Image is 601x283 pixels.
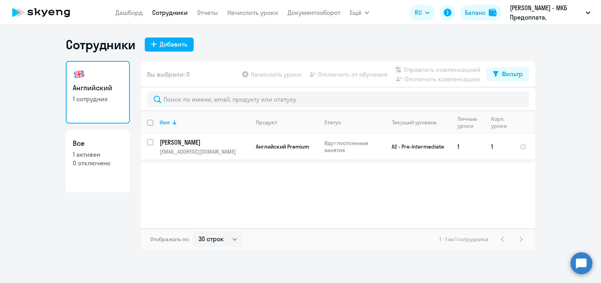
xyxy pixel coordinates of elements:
[491,115,507,129] div: Корп. уроки
[160,39,187,49] div: Добавить
[256,119,277,126] div: Продукт
[489,9,497,16] img: balance
[73,150,123,159] p: 1 активен
[460,5,501,20] button: Балансbalance
[160,119,170,126] div: Имя
[145,38,194,52] button: Добавить
[73,95,123,103] p: 1 сотрудник
[147,91,529,107] input: Поиск по имени, email, продукту или статусу
[485,134,513,159] td: 1
[73,159,123,167] p: 0 отключено
[324,119,378,126] div: Статус
[160,138,248,147] p: [PERSON_NAME]
[288,9,340,16] a: Документооборот
[256,143,309,150] span: Английский Premium
[147,70,190,79] span: Вы выбрали: 0
[409,5,435,20] button: RU
[150,236,190,243] span: Отображать по:
[415,8,422,17] span: RU
[73,138,123,149] h3: Все
[491,115,513,129] div: Корп. уроки
[502,69,523,79] div: Фильтр
[465,8,486,17] div: Баланс
[385,119,451,126] div: Текущий уровень
[160,119,249,126] div: Имя
[350,5,369,20] button: Ещё
[457,115,477,129] div: Личные уроки
[439,236,488,243] span: 1 - 1 из 1 сотрудника
[350,8,362,17] span: Ещё
[160,138,249,147] a: [PERSON_NAME]
[392,119,437,126] div: Текущий уровень
[160,148,249,155] p: [EMAIL_ADDRESS][DOMAIN_NAME]
[457,115,484,129] div: Личные уроки
[197,9,218,16] a: Отчеты
[115,9,143,16] a: Дашборд
[324,119,341,126] div: Статус
[66,130,130,192] a: Все1 активен0 отключено
[152,9,188,16] a: Сотрудники
[227,9,278,16] a: Начислить уроки
[378,134,451,159] td: A2 - Pre-Intermediate
[66,61,130,124] a: Английский1 сотрудник
[256,119,318,126] div: Продукт
[487,67,529,81] button: Фильтр
[506,3,594,22] button: [PERSON_NAME] - МКБ Предоплата, МОСКОВСКИЙ КРЕДИТНЫЙ БАНК, ПАО
[73,68,85,81] img: english
[324,140,378,154] p: Идут постоянные занятия
[66,37,135,52] h1: Сотрудники
[451,134,485,159] td: 1
[510,3,583,22] p: [PERSON_NAME] - МКБ Предоплата, МОСКОВСКИЙ КРЕДИТНЫЙ БАНК, ПАО
[73,83,123,93] h3: Английский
